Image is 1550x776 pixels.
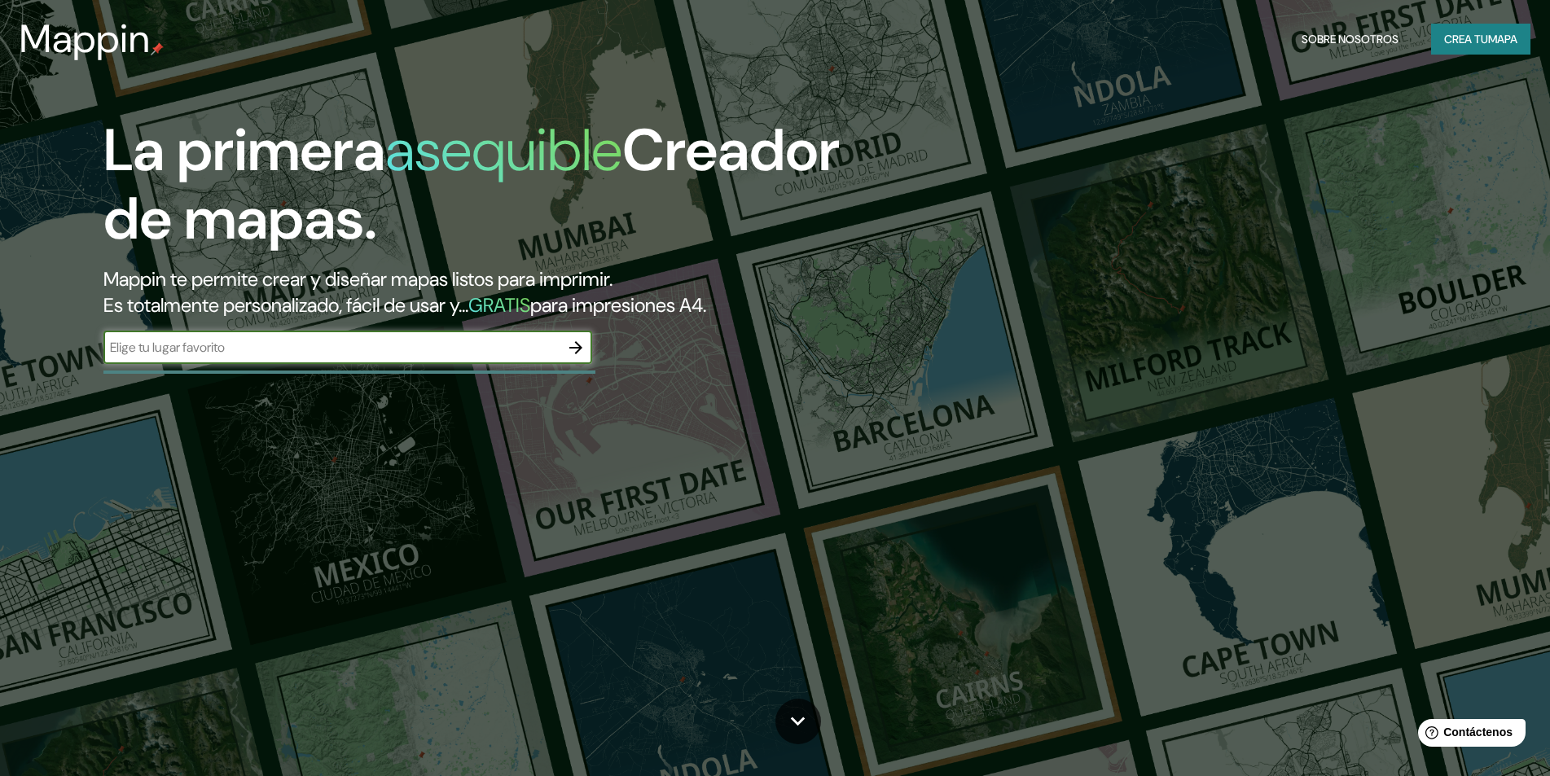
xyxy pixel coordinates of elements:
font: Crea tu [1444,32,1488,46]
font: La primera [103,112,385,188]
font: Sobre nosotros [1302,32,1399,46]
font: Creador de mapas. [103,112,840,256]
font: Mappin te permite crear y diseñar mapas listos para imprimir. [103,266,613,292]
button: Crea tumapa [1431,24,1530,55]
img: pin de mapeo [151,42,164,55]
font: GRATIS [468,292,530,318]
font: mapa [1488,32,1517,46]
font: Mappin [20,13,151,64]
button: Sobre nosotros [1295,24,1405,55]
font: Es totalmente personalizado, fácil de usar y... [103,292,468,318]
font: asequible [385,112,622,188]
input: Elige tu lugar favorito [103,338,560,357]
iframe: Lanzador de widgets de ayuda [1405,712,1532,758]
font: para impresiones A4. [530,292,706,318]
